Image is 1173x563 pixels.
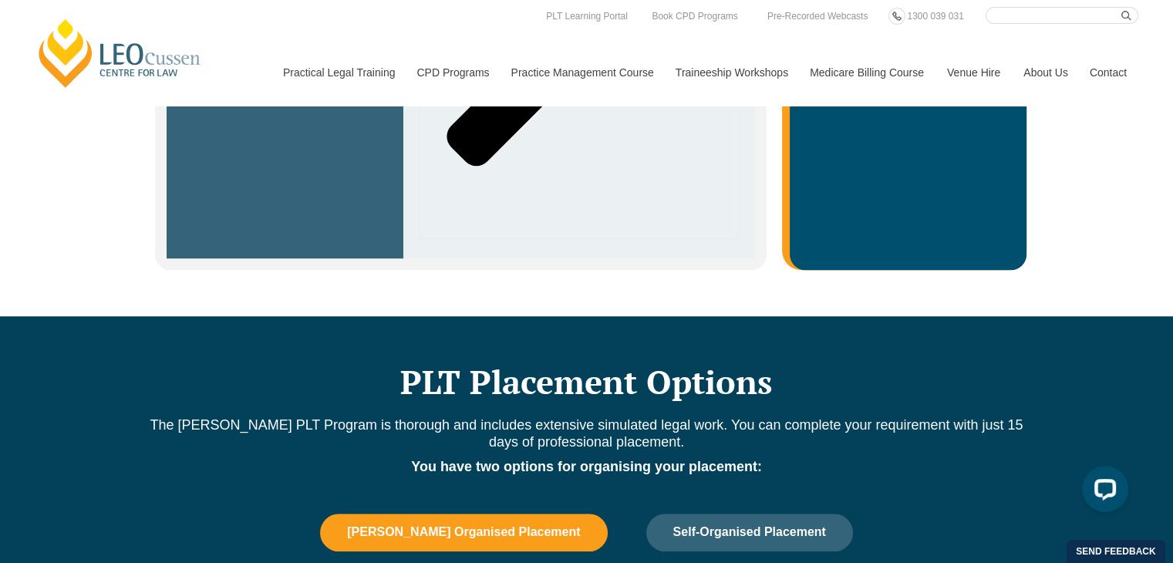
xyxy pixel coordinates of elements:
[542,8,632,25] a: PLT Learning Portal
[405,39,499,106] a: CPD Programs
[1078,39,1138,106] a: Contact
[1012,39,1078,106] a: About Us
[673,525,826,539] span: Self-Organised Placement
[907,11,963,22] span: 1300 039 031
[147,416,1026,450] p: The [PERSON_NAME] PLT Program is thorough and includes extensive simulated legal work. You can co...
[271,39,406,106] a: Practical Legal Training
[1070,460,1134,524] iframe: LiveChat chat widget
[763,8,872,25] a: Pre-Recorded Webcasts
[411,459,762,474] strong: You have two options for organising your placement:
[648,8,741,25] a: Book CPD Programs
[798,39,935,106] a: Medicare Billing Course
[147,362,1026,401] h2: PLT Placement Options
[903,8,967,25] a: 1300 039 031
[935,39,1012,106] a: Venue Hire
[664,39,798,106] a: Traineeship Workshops
[347,525,580,539] span: [PERSON_NAME] Organised Placement
[500,39,664,106] a: Practice Management Course
[35,17,205,89] a: [PERSON_NAME] Centre for Law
